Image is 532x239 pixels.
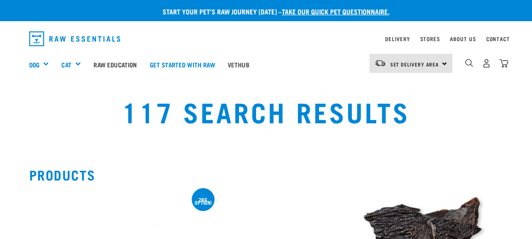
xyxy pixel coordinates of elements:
a: Cat [61,60,71,69]
a: Delivery [385,37,410,40]
nav: dropdown navigation [22,28,510,50]
img: van-moving.png [375,59,386,67]
a: Stores [420,37,440,40]
a: About Us [450,37,476,40]
img: home-icon@2x.png [499,59,508,68]
a: Vethub [221,47,256,81]
a: Get started with Raw [143,47,221,81]
img: user.png [482,59,491,68]
img: home-icon-1@2x.png [465,59,473,67]
h2: Products [29,167,503,182]
img: Raw Essentials Logo [29,31,121,46]
span: Set Delivery Area [390,63,439,66]
a: Dog [29,60,39,69]
a: take our quick pet questionnaire. [282,9,389,13]
a: Raw Education [87,47,143,81]
a: Contact [486,37,510,40]
h1: 117 Search Results [104,96,428,126]
div: 2kg option! [192,198,215,204]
